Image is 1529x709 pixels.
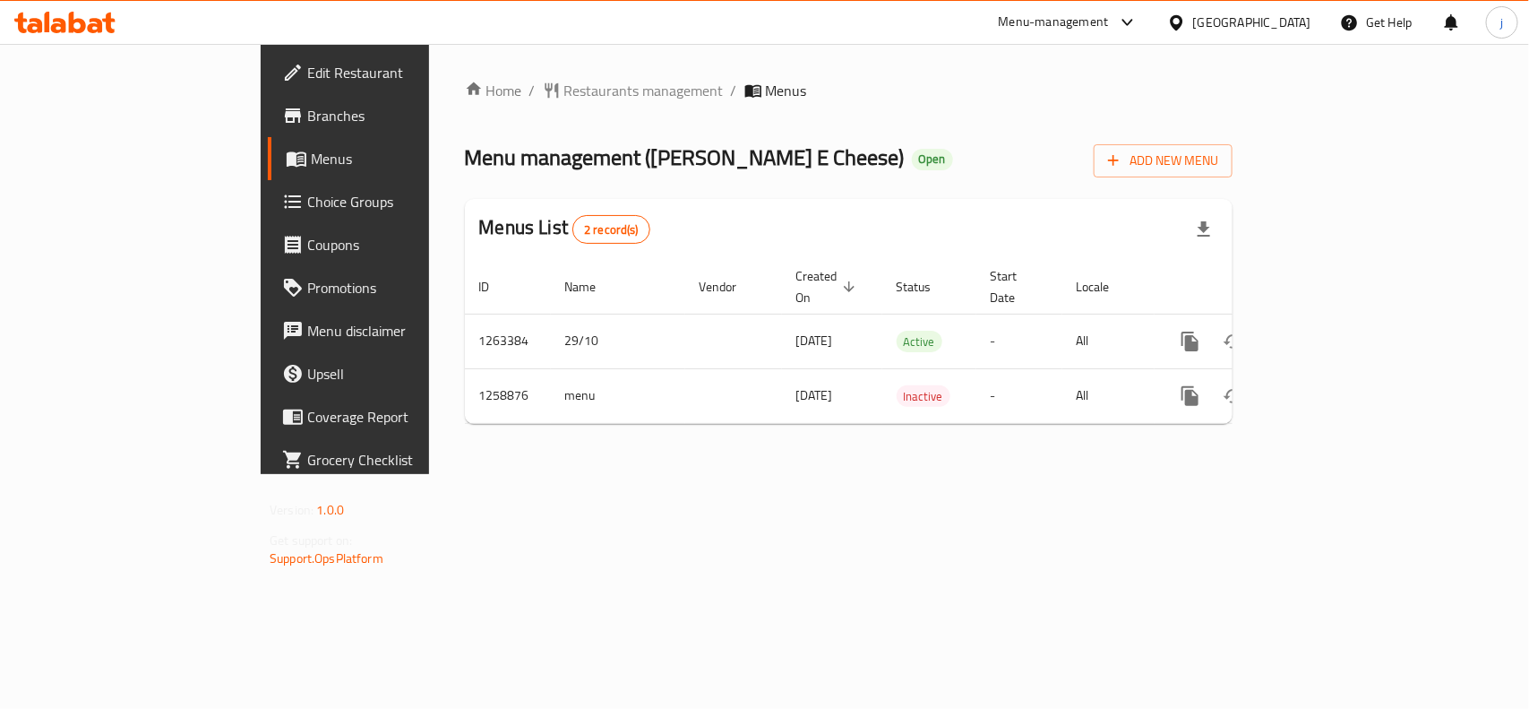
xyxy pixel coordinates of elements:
td: - [976,368,1062,423]
li: / [529,80,536,101]
span: Open [912,151,953,167]
a: Grocery Checklist [268,438,516,481]
span: Branches [307,105,502,126]
span: Upsell [307,363,502,385]
span: Status [897,276,955,298]
span: Vendor [700,276,760,298]
td: - [976,314,1062,368]
span: Created On [796,265,861,308]
span: Coupons [307,234,502,255]
span: Version: [270,498,314,522]
a: Promotions [268,266,516,309]
span: j [1500,13,1503,32]
span: ID [479,276,513,298]
span: Add New Menu [1108,150,1218,172]
span: Get support on: [270,529,352,552]
span: Start Date [991,265,1041,308]
table: enhanced table [465,260,1355,424]
span: [DATE] [796,329,833,352]
a: Coverage Report [268,395,516,438]
h2: Menus List [479,214,650,244]
span: Grocery Checklist [307,449,502,471]
a: Upsell [268,352,516,395]
th: Actions [1155,260,1355,315]
a: Edit Restaurant [268,51,516,94]
button: Change Status [1212,375,1255,418]
li: / [731,80,737,101]
div: Inactive [897,385,950,407]
td: menu [551,368,685,423]
span: 2 record(s) [573,221,649,238]
span: Name [565,276,620,298]
a: Support.OpsPlatform [270,547,383,570]
a: Coupons [268,223,516,266]
td: All [1062,368,1155,423]
span: Restaurants management [564,80,724,101]
span: Menus [766,80,807,101]
a: Menus [268,137,516,180]
td: All [1062,314,1155,368]
span: 1.0.0 [316,498,344,522]
button: more [1169,320,1212,363]
button: Change Status [1212,320,1255,363]
span: Promotions [307,277,502,298]
span: Locale [1077,276,1133,298]
span: Edit Restaurant [307,62,502,83]
span: Menu disclaimer [307,320,502,342]
a: Menu disclaimer [268,309,516,352]
div: Export file [1182,208,1225,251]
button: Add New Menu [1094,144,1233,177]
nav: breadcrumb [465,80,1233,101]
span: [DATE] [796,384,833,407]
div: Total records count [572,215,650,244]
span: Menu management ( [PERSON_NAME] E Cheese ) [465,137,905,177]
span: Choice Groups [307,191,502,212]
span: Active [897,332,942,352]
span: Inactive [897,386,950,407]
span: Menus [311,148,502,169]
div: Menu-management [999,12,1109,33]
a: Choice Groups [268,180,516,223]
a: Branches [268,94,516,137]
td: 29/10 [551,314,685,368]
button: more [1169,375,1212,418]
span: Coverage Report [307,406,502,428]
a: Restaurants management [543,80,724,101]
div: [GEOGRAPHIC_DATA] [1193,13,1311,32]
div: Open [912,149,953,170]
